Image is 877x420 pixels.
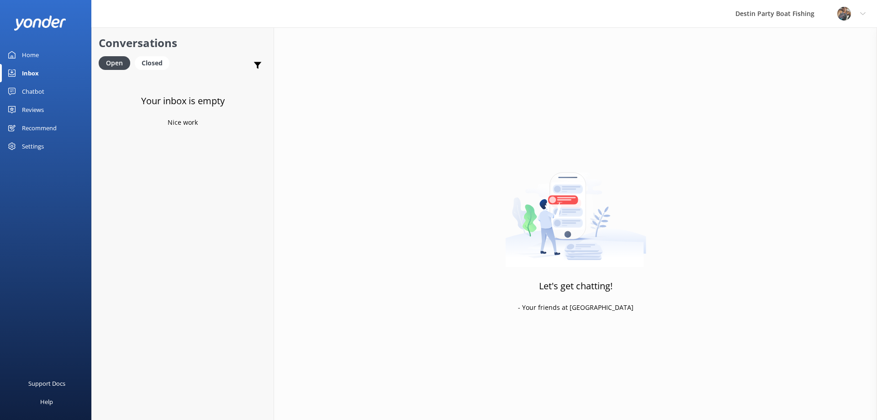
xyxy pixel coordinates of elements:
img: 250-1666038197.jpg [837,7,851,21]
div: Recommend [22,119,57,137]
div: Open [99,56,130,70]
p: - Your friends at [GEOGRAPHIC_DATA] [518,303,634,313]
img: yonder-white-logo.png [14,16,66,31]
div: Chatbot [22,82,44,101]
div: Closed [135,56,169,70]
div: Support Docs [28,374,65,393]
div: Settings [22,137,44,155]
p: Nice work [168,117,198,128]
div: Home [22,46,39,64]
h3: Let's get chatting! [539,279,613,293]
div: Help [40,393,53,411]
h2: Conversations [99,34,267,52]
h3: Your inbox is empty [141,94,225,108]
a: Closed [135,58,174,68]
div: Inbox [22,64,39,82]
div: Reviews [22,101,44,119]
a: Open [99,58,135,68]
img: artwork of a man stealing a conversation from at giant smartphone [505,153,646,267]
